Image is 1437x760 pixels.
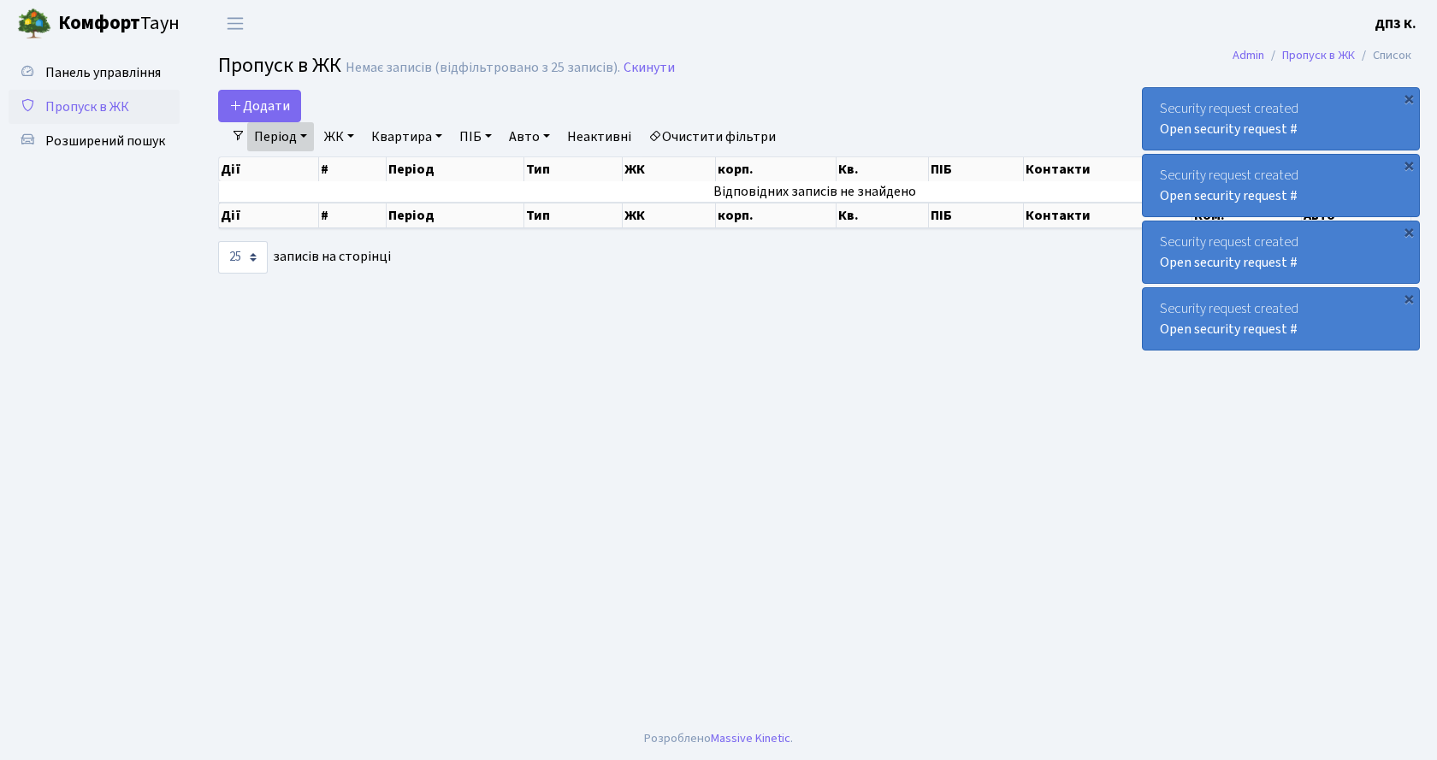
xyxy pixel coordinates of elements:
[387,203,524,228] th: Період
[218,241,268,274] select: записів на сторінці
[1143,221,1419,283] div: Security request created
[1024,157,1192,181] th: Контакти
[346,60,620,76] div: Немає записів (відфільтровано з 25 записів).
[1375,14,1416,34] a: ДП3 К.
[1143,88,1419,150] div: Security request created
[45,132,165,150] span: Розширений пошук
[1400,290,1417,307] div: ×
[837,203,929,228] th: Кв.
[929,203,1024,228] th: ПІБ
[45,63,161,82] span: Панель управління
[452,122,499,151] a: ПІБ
[9,124,180,158] a: Розширений пошук
[1160,253,1298,272] a: Open security request #
[9,90,180,124] a: Пропуск в ЖК
[929,157,1024,181] th: ПІБ
[837,157,929,181] th: Кв.
[623,203,716,228] th: ЖК
[716,157,837,181] th: корп.
[17,7,51,41] img: logo.png
[1400,223,1417,240] div: ×
[218,241,391,274] label: записів на сторінці
[58,9,140,37] b: Комфорт
[218,50,341,80] span: Пропуск в ЖК
[1143,288,1419,350] div: Security request created
[219,181,1411,202] td: Відповідних записів не знайдено
[229,97,290,115] span: Додати
[1024,203,1192,228] th: Контакти
[387,157,524,181] th: Період
[317,122,361,151] a: ЖК
[319,157,387,181] th: #
[9,56,180,90] a: Панель управління
[219,203,319,228] th: Дії
[214,9,257,38] button: Переключити навігацію
[524,203,623,228] th: Тип
[560,122,638,151] a: Неактивні
[1143,155,1419,216] div: Security request created
[623,157,716,181] th: ЖК
[716,203,837,228] th: корп.
[1160,186,1298,205] a: Open security request #
[642,122,783,151] a: Очистити фільтри
[711,729,790,747] a: Massive Kinetic
[1400,90,1417,107] div: ×
[45,97,129,116] span: Пропуск в ЖК
[644,729,793,748] div: Розроблено .
[1400,156,1417,174] div: ×
[218,90,301,122] a: Додати
[219,157,319,181] th: Дії
[319,203,387,228] th: #
[1375,15,1416,33] b: ДП3 К.
[1160,120,1298,138] a: Open security request #
[502,122,557,151] a: Авто
[364,122,449,151] a: Квартира
[1160,320,1298,339] a: Open security request #
[247,122,314,151] a: Період
[58,9,180,38] span: Таун
[624,60,675,76] a: Скинути
[524,157,623,181] th: Тип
